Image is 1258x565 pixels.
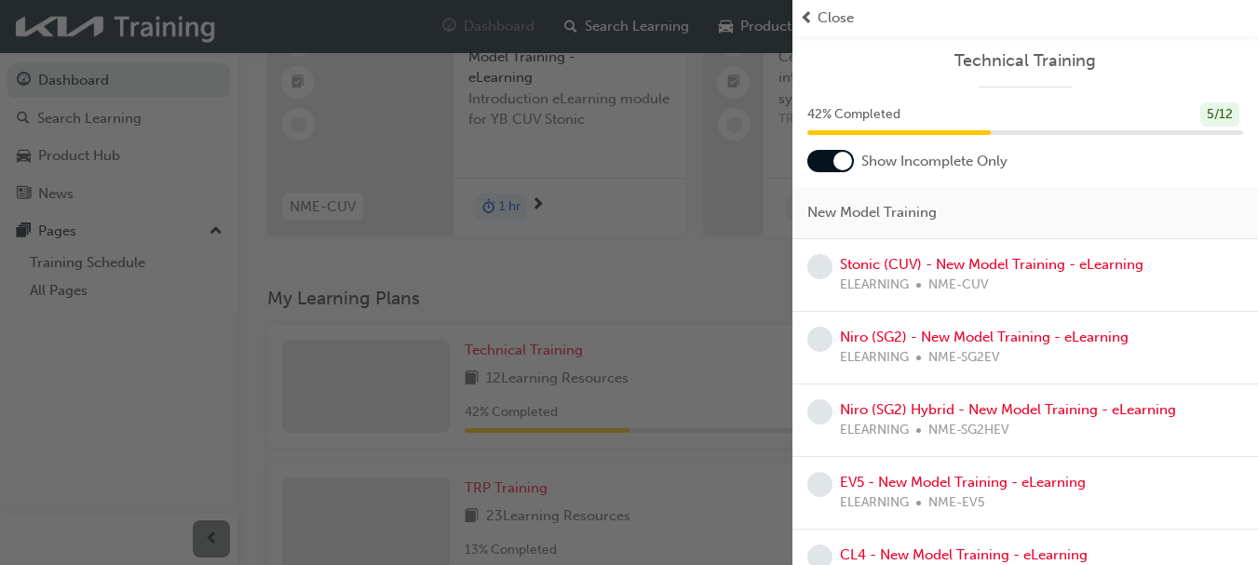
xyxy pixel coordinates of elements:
span: learningRecordVerb_NONE-icon [807,472,832,497]
span: learningRecordVerb_NONE-icon [807,327,832,352]
a: CL4 - New Model Training - eLearning [840,546,1088,563]
span: NME-CUV [928,275,989,296]
span: prev-icon [800,7,814,29]
span: NME-EV5 [928,492,985,514]
a: EV5 - New Model Training - eLearning [840,474,1086,491]
span: learningRecordVerb_NONE-icon [807,254,832,279]
span: NME-SG2EV [928,347,1000,369]
span: New Model Training [807,202,937,223]
span: ELEARNING [840,347,909,369]
button: prev-iconClose [800,7,1251,29]
span: 42 % Completed [807,104,900,126]
span: Close [818,7,854,29]
span: ELEARNING [840,420,909,441]
a: Technical Training [807,50,1243,72]
span: ELEARNING [840,275,909,296]
span: learningRecordVerb_NONE-icon [807,399,832,424]
a: Niro (SG2) Hybrid - New Model Training - eLearning [840,401,1176,418]
span: Show Incomplete Only [861,151,1008,172]
div: 5 / 12 [1200,102,1239,128]
span: NME-SG2HEV [928,420,1009,441]
a: Niro (SG2) - New Model Training - eLearning [840,329,1129,345]
a: Stonic (CUV) - New Model Training - eLearning [840,256,1143,273]
span: ELEARNING [840,492,909,514]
